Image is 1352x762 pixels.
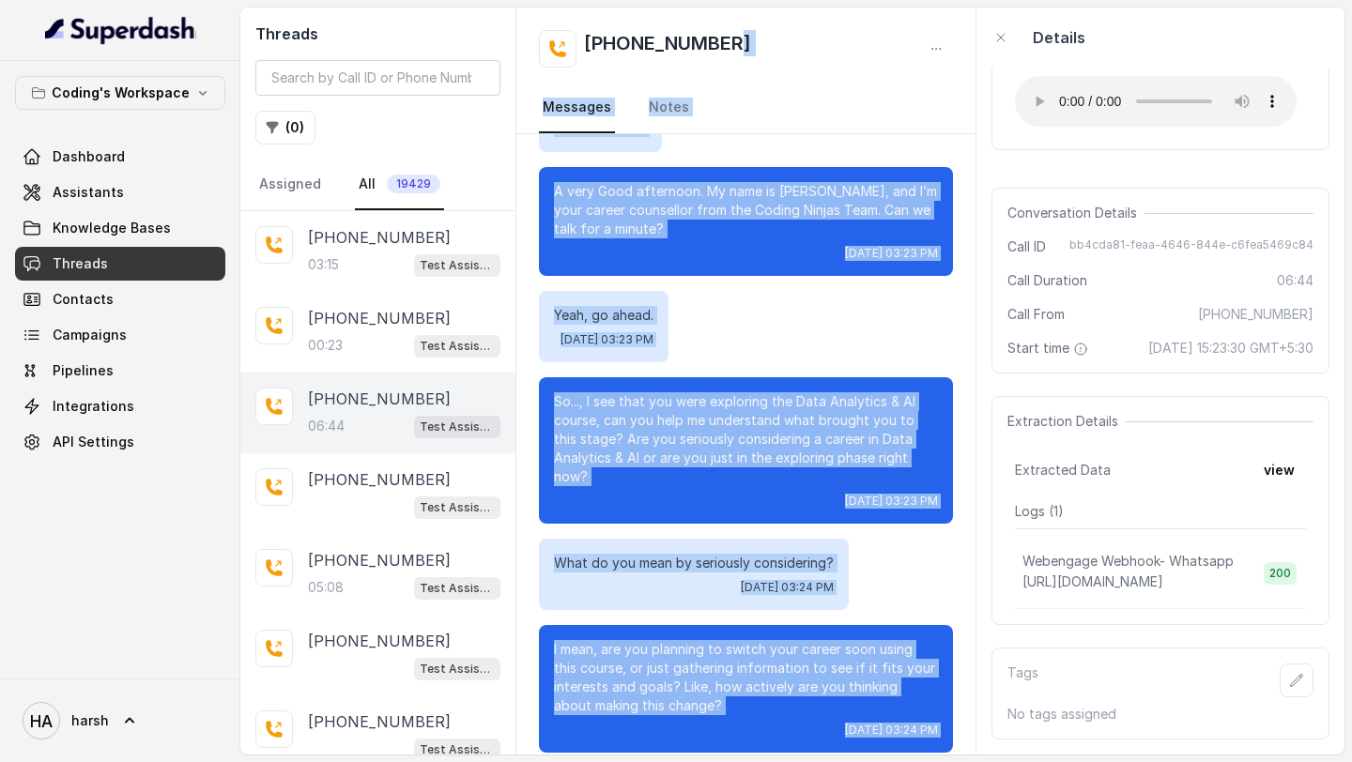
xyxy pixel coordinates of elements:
a: Assistants [15,175,225,209]
p: Coding's Workspace [52,82,190,104]
span: Call From [1007,305,1065,324]
p: 05:08 [308,578,344,597]
span: Extraction Details [1007,412,1126,431]
span: Threads [53,254,108,273]
p: 03:15 [308,255,339,274]
span: Call Duration [1007,271,1087,290]
a: Integrations [15,389,225,423]
a: API Settings [15,425,225,459]
span: Conversation Details [1007,204,1145,222]
p: Tags [1007,663,1038,697]
p: Test Assistant-3 [420,498,495,517]
p: [PHONE_NUMBER] [308,307,451,329]
p: I mean, are you planning to switch your career soon using this course, or just gathering informat... [554,640,938,715]
span: Call ID [1007,237,1046,256]
span: Extracted Data [1015,461,1111,480]
p: [PHONE_NUMBER] [308,549,451,571]
button: view [1252,453,1306,487]
button: (0) [255,111,315,145]
span: [DATE] 03:23 PM [561,332,653,347]
a: Threads [15,247,225,281]
a: Pipelines [15,354,225,388]
span: [DATE] 03:23 PM [845,494,938,509]
a: Messages [539,83,615,133]
span: Contacts [53,290,114,309]
a: harsh [15,694,225,747]
a: All19429 [355,160,444,210]
h2: Threads [255,23,500,45]
p: Test Assistant-3 [420,660,495,678]
a: Contacts [15,282,225,316]
span: 06:44 [1277,271,1314,290]
span: 19429 [387,175,440,193]
p: [PHONE_NUMBER] [308,388,451,410]
p: [PHONE_NUMBER] [308,226,451,249]
a: Campaigns [15,318,225,352]
span: [URL][DOMAIN_NAME] [1022,573,1163,589]
span: [DATE] 03:24 PM [741,580,834,595]
a: Assigned [255,160,325,210]
text: HA [30,711,53,731]
p: Test Assistant-3 [420,579,495,598]
span: Dashboard [53,147,125,166]
span: Knowledge Bases [53,219,171,237]
nav: Tabs [539,83,953,133]
p: So..., I see that you were exploring the Data Analytics & AI course, can you help me understand w... [554,392,938,486]
p: Test Assistant- 2 [420,418,495,436]
span: API Settings [53,433,134,451]
input: Search by Call ID or Phone Number [255,60,500,96]
p: What do you mean by seriously considering? [554,554,834,572]
p: Details [1033,26,1085,49]
p: Test Assistant- 2 [420,256,495,275]
audio: Your browser does not support the audio element. [1015,76,1297,127]
h2: [PHONE_NUMBER] [584,30,751,68]
img: light.svg [45,15,196,45]
span: 200 [1264,562,1297,585]
p: 00:23 [308,336,343,355]
p: Test Assistant-3 [420,740,495,759]
span: Assistants [53,183,124,202]
p: A very Good afternoon. My name is [PERSON_NAME], and I’m your career counsellor from the Coding N... [554,182,938,238]
span: [DATE] 03:24 PM [845,723,938,738]
a: Notes [645,83,693,133]
a: Knowledge Bases [15,211,225,245]
span: Pipelines [53,361,114,380]
span: Start time [1007,339,1092,358]
p: Webengage Webhook- Whatsapp [1022,552,1234,571]
span: [PHONE_NUMBER] [1198,305,1314,324]
span: bb4cda81-feaa-4646-844e-c6fea5469c84 [1069,237,1314,256]
p: [PHONE_NUMBER] [308,710,451,733]
span: Integrations [53,397,134,416]
span: Campaigns [53,326,127,344]
p: Test Assistant- 2 [420,337,495,356]
p: No tags assigned [1007,705,1314,724]
span: [DATE] 03:23 PM [845,246,938,261]
p: Yeah, go ahead. [554,306,653,325]
p: 06:44 [308,417,345,435]
a: Dashboard [15,140,225,174]
p: [PHONE_NUMBER] [308,630,451,652]
button: Coding's Workspace [15,76,225,110]
nav: Tabs [255,160,500,210]
span: [DATE] 15:23:30 GMT+5:30 [1148,339,1314,358]
p: [PHONE_NUMBER] [308,468,451,491]
span: harsh [71,711,109,730]
p: Logs ( 1 ) [1015,502,1306,521]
